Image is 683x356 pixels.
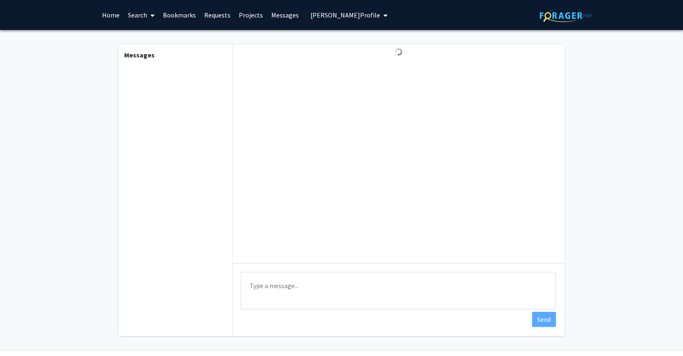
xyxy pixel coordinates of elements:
span: [PERSON_NAME] Profile [310,11,380,19]
a: Requests [200,0,235,30]
b: Messages [124,51,155,59]
a: Bookmarks [159,0,200,30]
a: Projects [235,0,267,30]
button: Send [532,312,556,327]
a: Search [124,0,159,30]
img: Loading [391,45,406,59]
a: Home [98,0,124,30]
a: Messages [267,0,303,30]
img: ForagerOne Logo [540,9,592,22]
textarea: Message [241,272,556,309]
